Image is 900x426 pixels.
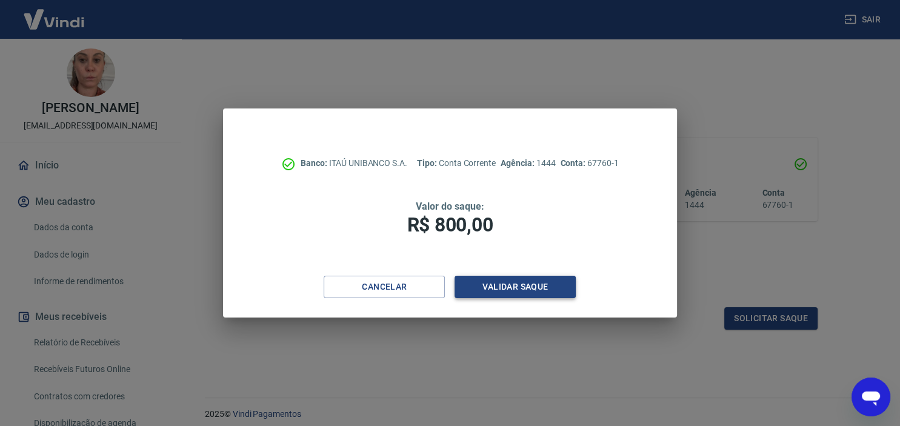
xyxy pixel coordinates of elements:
[301,158,329,168] span: Banco:
[852,378,890,416] iframe: Botão para abrir a janela de mensagens
[560,158,587,168] span: Conta:
[417,157,496,170] p: Conta Corrente
[501,157,555,170] p: 1444
[560,157,618,170] p: 67760-1
[407,213,493,236] span: R$ 800,00
[416,201,484,212] span: Valor do saque:
[501,158,536,168] span: Agência:
[417,158,439,168] span: Tipo:
[455,276,576,298] button: Validar saque
[324,276,445,298] button: Cancelar
[301,157,407,170] p: ITAÚ UNIBANCO S.A.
